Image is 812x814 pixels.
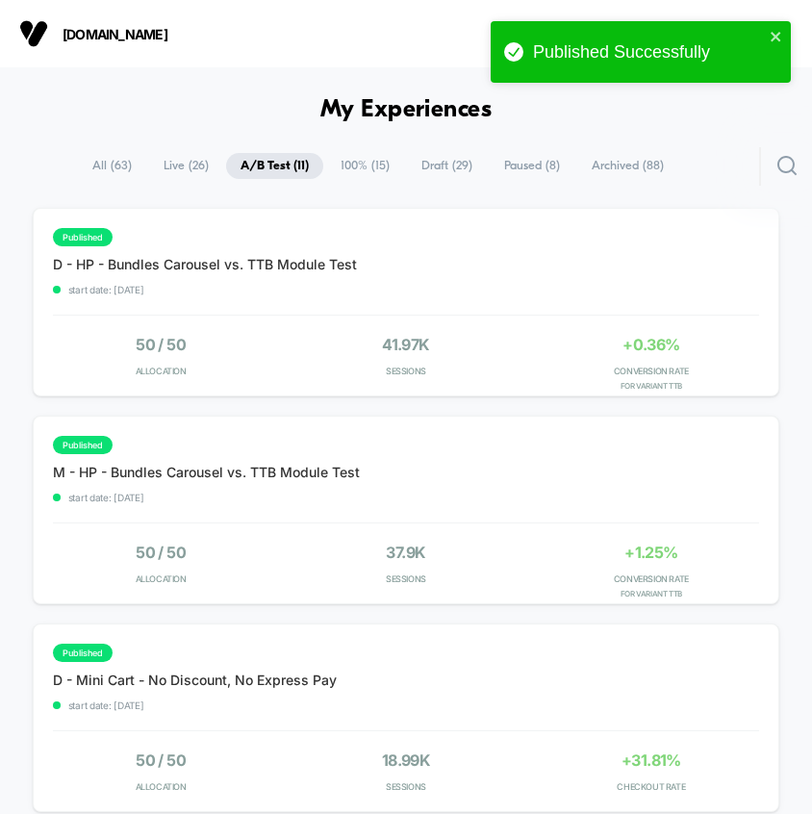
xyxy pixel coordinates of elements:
span: CONVERSION RATE [543,366,759,376]
span: A/B Test ( 11 ) [226,153,323,179]
img: Visually logo [19,19,48,48]
h1: My Experiences [320,96,493,124]
span: 100% ( 15 ) [326,153,404,179]
span: Allocation [136,573,187,584]
span: D - HP - Bundles Carousel vs. TTB Module Test [53,256,357,272]
button: close [770,29,783,47]
span: M - HP - Bundles Carousel vs. TTB Module Test [53,464,360,480]
span: 50 / 50 [136,335,186,354]
span: 50 / 50 [136,543,186,562]
span: All ( 63 ) [78,153,146,179]
span: +31.81% [622,750,681,770]
span: 37.9k [386,543,425,562]
span: for Variant TTB [543,589,759,598]
span: 41.97k [382,335,429,354]
span: +1.25% [624,543,677,562]
span: published [53,228,113,246]
span: CHECKOUT RATE [543,781,759,792]
span: [DOMAIN_NAME] [63,26,255,42]
span: +0.36% [622,335,679,354]
span: Sessions [298,366,515,376]
span: D - Mini Cart - No Discount, No Express Pay [53,672,337,688]
span: Allocation [136,781,187,792]
div: Published Successfully [533,42,764,63]
span: CONVERSION RATE [543,573,759,584]
span: 18.99k [382,750,430,770]
span: Sessions [298,781,515,792]
span: 50 / 50 [136,750,186,770]
span: start date: [DATE] [53,700,337,711]
span: Allocation [136,366,187,376]
span: Sessions [298,573,515,584]
span: start date: [DATE] [53,492,360,503]
span: Archived ( 88 ) [577,153,678,179]
span: start date: [DATE] [53,284,357,295]
span: Live ( 26 ) [149,153,223,179]
span: for Variant TTB [543,381,759,391]
span: Draft ( 29 ) [407,153,487,179]
span: published [53,436,113,454]
span: published [53,644,113,662]
span: Paused ( 8 ) [490,153,574,179]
